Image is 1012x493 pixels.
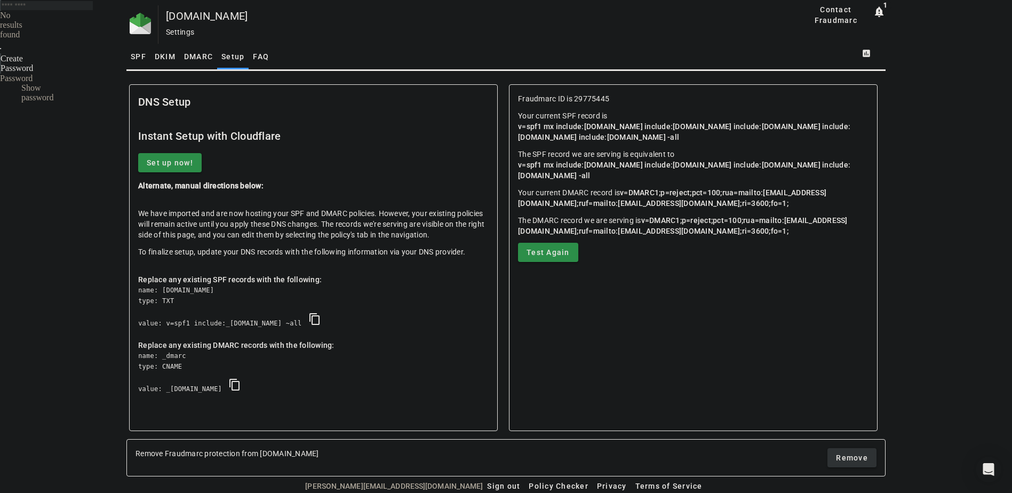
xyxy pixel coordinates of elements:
button: copy DMARC [222,372,248,397]
div: [DOMAIN_NAME] [166,11,764,21]
div: Replace any existing DMARC records with the following: [138,340,489,351]
div: Settings [166,27,764,37]
mat-card-title: DNS Setup [138,93,190,110]
p: Your current SPF record is [518,110,868,142]
span: DKIM [155,53,176,60]
h2: Instant Setup with Cloudflare [138,128,489,145]
span: Policy Checker [529,482,588,490]
span: [PERSON_NAME][EMAIL_ADDRESS][DOMAIN_NAME] [305,480,483,492]
span: v=DMARC1;p=reject;pct=100;rua=mailto:[EMAIL_ADDRESS][DOMAIN_NAME];ruf=mailto:[EMAIL_ADDRESS][DOMA... [518,216,848,235]
span: v=spf1 mx include:[DOMAIN_NAME] include:[DOMAIN_NAME] include:[DOMAIN_NAME] include:[DOMAIN_NAME]... [518,161,850,180]
button: Remove [827,448,876,467]
span: Contact Fraudmarc [803,4,868,26]
button: copy SPF [302,306,328,332]
span: SPF [131,53,146,60]
div: name: [DOMAIN_NAME] type: TXT value: v=spf1 include:_[DOMAIN_NAME] ~all [138,285,489,340]
span: Terms of Service [635,482,703,490]
span: FAQ [253,53,269,60]
span: Remove [836,452,868,463]
span: DMARC [184,53,213,60]
span: Sign out [487,482,520,490]
p: The DMARC record we are serving is [518,215,868,236]
span: Privacy [597,482,627,490]
span: v=spf1 mx include:[DOMAIN_NAME] include:[DOMAIN_NAME] include:[DOMAIN_NAME] include:[DOMAIN_NAME]... [518,122,850,141]
button: Contact Fraudmarc [799,5,873,25]
button: Test Again [518,243,578,262]
mat-icon: notification_important [873,5,886,18]
a: DKIM [150,44,180,69]
p: The SPF record we are serving is equivalent to [518,149,868,181]
div: Open Intercom Messenger [976,457,1001,482]
p: To finalize setup, update your DNS records with the following information via your DNS provider. [138,246,489,257]
b: Alternate, manual directions below: [138,181,264,190]
p: Fraudmarc ID is 29775445 [518,93,868,104]
a: SPF [126,44,150,69]
span: Test Again [527,247,570,258]
a: FAQ [249,44,273,69]
a: DMARC [180,44,217,69]
div: Remove Fraudmarc protection from [DOMAIN_NAME] [136,448,319,459]
span: Setup [221,53,244,60]
p: Your current DMARC record is [518,187,868,209]
img: Fraudmarc Logo [130,13,151,34]
span: Set up now! [147,157,193,168]
div: Replace any existing SPF records with the following: [138,274,489,285]
span: v=DMARC1;p=reject;pct=100;rua=mailto:[EMAIL_ADDRESS][DOMAIN_NAME];ruf=mailto:[EMAIL_ADDRESS][DOMA... [518,188,826,208]
div: name: _dmarc type: CNAME value: _[DOMAIN_NAME] [138,351,489,405]
p: We have imported and are now hosting your SPF and DMARC policies. However, your existing policies... [138,208,489,240]
button: Set up now! [138,153,202,172]
a: Setup [217,44,249,69]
